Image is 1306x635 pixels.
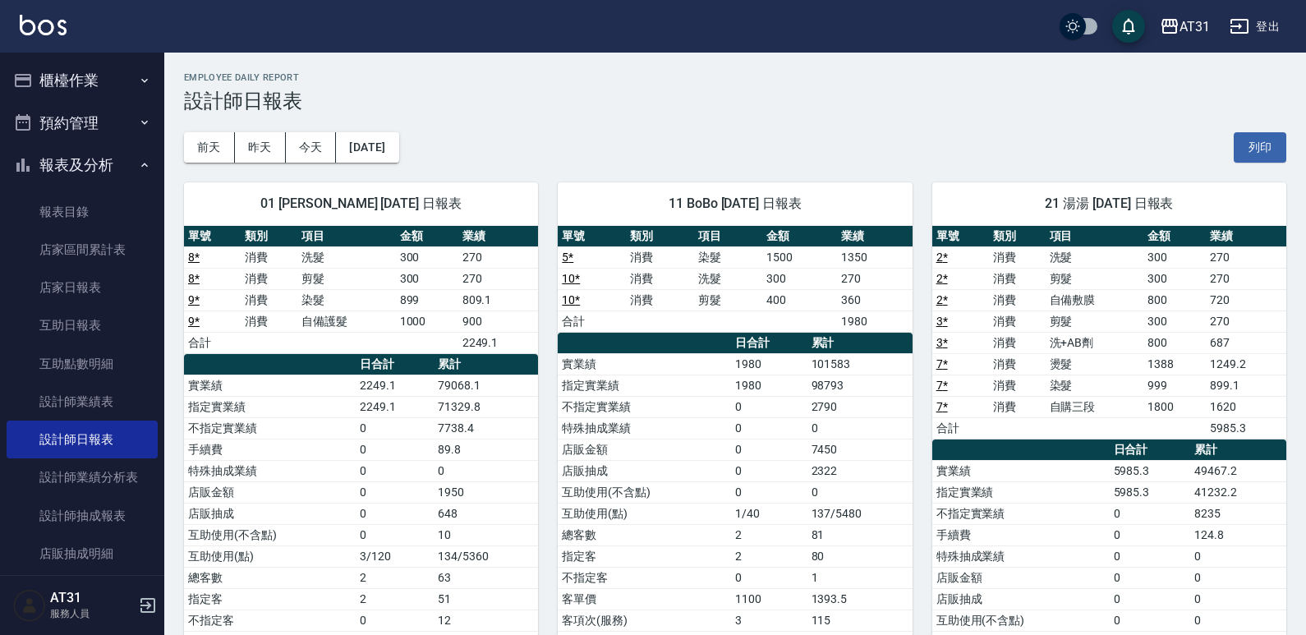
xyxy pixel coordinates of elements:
[807,503,913,524] td: 137/5480
[558,503,730,524] td: 互助使用(點)
[558,610,730,631] td: 客項次(服務)
[807,333,913,354] th: 累計
[762,268,837,289] td: 300
[396,226,458,247] th: 金額
[558,375,730,396] td: 指定實業績
[7,306,158,344] a: 互助日報表
[7,102,158,145] button: 預約管理
[434,460,538,481] td: 0
[184,588,356,610] td: 指定客
[7,59,158,102] button: 櫃檯作業
[184,503,356,524] td: 店販抽成
[1143,268,1206,289] td: 300
[434,439,538,460] td: 89.8
[558,353,730,375] td: 實業績
[1206,396,1286,417] td: 1620
[356,524,434,545] td: 0
[356,417,434,439] td: 0
[7,458,158,496] a: 設計師業績分析表
[1143,246,1206,268] td: 300
[1143,332,1206,353] td: 800
[1046,289,1144,311] td: 自備敷膜
[241,226,297,247] th: 類別
[807,417,913,439] td: 0
[297,311,396,332] td: 自備護髮
[396,268,458,289] td: 300
[989,353,1046,375] td: 消費
[807,567,913,588] td: 1
[1110,545,1191,567] td: 0
[184,375,356,396] td: 實業績
[241,268,297,289] td: 消費
[1190,439,1286,461] th: 累計
[731,439,807,460] td: 0
[558,311,626,332] td: 合計
[1190,610,1286,631] td: 0
[1046,268,1144,289] td: 剪髮
[50,606,134,621] p: 服務人員
[731,503,807,524] td: 1/40
[184,460,356,481] td: 特殊抽成業績
[626,246,694,268] td: 消費
[989,226,1046,247] th: 類別
[1110,610,1191,631] td: 0
[1110,439,1191,461] th: 日合計
[762,246,837,268] td: 1500
[1206,268,1286,289] td: 270
[184,545,356,567] td: 互助使用(點)
[356,567,434,588] td: 2
[558,481,730,503] td: 互助使用(不含點)
[932,226,1286,439] table: a dense table
[952,196,1267,212] span: 21 湯湯 [DATE] 日報表
[7,193,158,231] a: 報表目錄
[434,503,538,524] td: 648
[837,289,912,311] td: 360
[1206,246,1286,268] td: 270
[286,132,337,163] button: 今天
[1190,567,1286,588] td: 0
[1143,396,1206,417] td: 1800
[356,354,434,375] th: 日合計
[762,289,837,311] td: 400
[184,332,241,353] td: 合計
[558,567,730,588] td: 不指定客
[932,545,1110,567] td: 特殊抽成業績
[434,545,538,567] td: 134/5360
[1110,503,1191,524] td: 0
[184,226,241,247] th: 單號
[626,268,694,289] td: 消費
[558,460,730,481] td: 店販抽成
[731,353,807,375] td: 1980
[731,610,807,631] td: 3
[558,396,730,417] td: 不指定實業績
[1190,481,1286,503] td: 41232.2
[626,289,694,311] td: 消費
[356,588,434,610] td: 2
[184,417,356,439] td: 不指定實業績
[932,524,1110,545] td: 手續費
[184,396,356,417] td: 指定實業績
[458,289,539,311] td: 809.1
[184,481,356,503] td: 店販金額
[558,588,730,610] td: 客單價
[731,417,807,439] td: 0
[184,524,356,545] td: 互助使用(不含點)
[1190,588,1286,610] td: 0
[694,268,762,289] td: 洗髮
[1046,375,1144,396] td: 染髮
[932,481,1110,503] td: 指定實業績
[989,289,1046,311] td: 消費
[731,460,807,481] td: 0
[184,567,356,588] td: 總客數
[1206,417,1286,439] td: 5985.3
[1153,10,1216,44] button: AT31
[184,132,235,163] button: 前天
[336,132,398,163] button: [DATE]
[7,497,158,535] a: 設計師抽成報表
[235,132,286,163] button: 昨天
[1143,353,1206,375] td: 1388
[184,610,356,631] td: 不指定客
[932,567,1110,588] td: 店販金額
[558,545,730,567] td: 指定客
[989,396,1046,417] td: 消費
